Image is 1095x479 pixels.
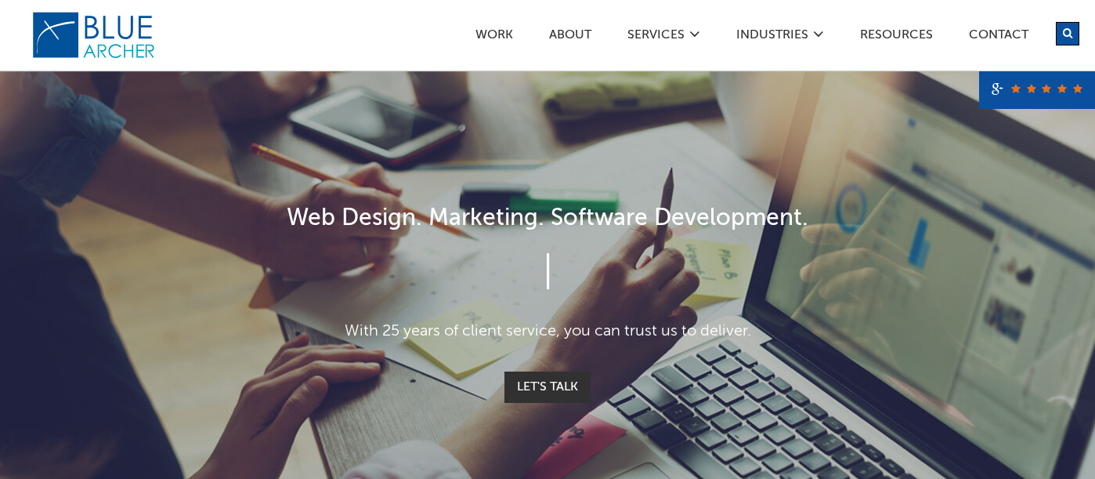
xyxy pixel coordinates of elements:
a: Resources [859,29,934,45]
h1: Web Design. Marketing. Software Development. [120,201,975,237]
a: SERVICES [627,29,685,45]
a: Let's Talk [504,372,591,403]
p: With 25 years of client service, you can trust us to deliver. [120,320,975,343]
img: Blue Archer Logo [31,11,157,60]
span: | [543,254,553,292]
a: Work [475,29,514,45]
a: ABOUT [548,29,592,45]
a: Contact [968,29,1029,45]
a: Industries [735,29,809,45]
